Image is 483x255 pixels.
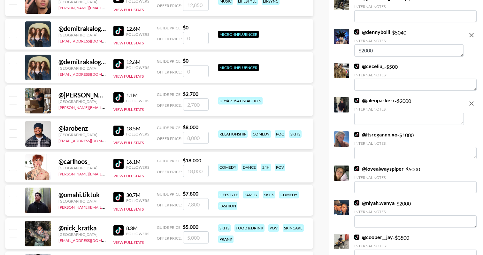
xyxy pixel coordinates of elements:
div: fashion [218,202,237,210]
div: - $ 1000 [354,131,477,159]
span: Guide Price: [157,125,181,130]
div: Internal Notes: [354,38,464,43]
button: View Full Stats [113,41,144,45]
div: - $ 2000 [354,97,464,125]
div: [GEOGRAPHIC_DATA] [58,199,106,204]
button: remove [465,29,478,42]
div: Micro-Influencer [218,64,259,71]
div: Followers [126,98,149,103]
input: 2,700 [183,98,209,111]
button: View Full Stats [113,207,144,212]
img: TikTok [113,192,124,202]
img: TikTok [113,92,124,103]
div: @ omahi.tiktok [58,191,106,199]
div: Followers [126,231,149,236]
img: TikTok [113,26,124,36]
div: Followers [126,32,149,37]
button: View Full Stats [113,7,144,12]
div: @ nick_kratka [58,224,106,232]
div: 12.6M [126,26,149,32]
a: @cooper__jay [354,234,393,240]
div: diy/art/satisfaction [218,97,263,104]
div: Followers [126,198,149,203]
img: TikTok [113,225,124,236]
div: Internal Notes: [354,209,477,214]
div: 1.1M [126,92,149,98]
div: 8.3M [126,225,149,231]
img: TikTok [113,59,124,69]
div: @ demitrakalogeras [58,25,106,33]
img: TikTok [354,166,359,171]
span: Offer Price: [157,169,182,174]
input: 7,800 [183,198,209,210]
span: Guide Price: [157,26,181,30]
div: [GEOGRAPHIC_DATA] [58,99,106,104]
img: TikTok [113,159,124,169]
strong: $ 18,000 [183,157,201,163]
span: Offer Price: [157,203,182,207]
input: 8,000 [183,132,209,144]
button: remove [465,97,478,110]
a: [PERSON_NAME][EMAIL_ADDRESS][DOMAIN_NAME] [58,4,153,10]
div: Followers [126,132,149,136]
strong: $ 5,000 [183,224,198,230]
div: - $ 5040 [354,29,464,57]
div: Internal Notes: [354,141,477,146]
img: TikTok [354,29,359,35]
strong: $ 2,700 [183,91,198,97]
div: @ carlhoos_ [58,158,106,166]
input: 5,000 [183,231,209,243]
a: [EMAIL_ADDRESS][DOMAIN_NAME] [58,137,123,143]
div: @ [PERSON_NAME].gee__ [58,91,106,99]
div: [GEOGRAPHIC_DATA] [58,132,106,137]
img: TikTok [354,235,359,240]
div: comedy [279,191,299,198]
a: @dennyboiii [354,29,390,35]
div: Followers [126,165,149,170]
div: [GEOGRAPHIC_DATA] [58,166,106,170]
a: [EMAIL_ADDRESS][DOMAIN_NAME] [58,37,123,43]
div: 12.6M [126,59,149,65]
span: Guide Price: [157,158,181,163]
div: skits [289,130,302,138]
button: View Full Stats [113,240,144,245]
div: relationship [218,130,248,138]
span: Offer Price: [157,70,182,74]
button: View Full Stats [113,107,144,112]
img: TikTok [354,98,359,103]
div: Internal Notes: [354,107,464,112]
div: - $ 5000 [354,166,477,193]
span: Offer Price: [157,103,182,108]
span: Offer Price: [157,3,182,8]
strong: $ 7,800 [183,190,198,197]
button: View Full Stats [113,140,144,145]
button: View Full Stats [113,74,144,79]
div: pov [268,224,279,232]
input: 18,000 [183,165,209,177]
div: Internal Notes: [354,4,477,9]
span: Guide Price: [157,192,181,197]
textarea: $2000 [354,44,464,57]
span: Offer Price: [157,236,182,241]
a: [PERSON_NAME][EMAIL_ADDRESS][DOMAIN_NAME] [58,204,153,210]
div: comedy [251,130,271,138]
div: [GEOGRAPHIC_DATA] [58,33,106,37]
div: dance [241,164,257,171]
a: @ceceliu_ [354,63,384,69]
div: Followers [126,65,149,70]
div: Internal Notes: [354,175,477,180]
div: poc [275,130,285,138]
span: Guide Price: [157,92,181,97]
span: Guide Price: [157,225,181,230]
div: @ larobenz [58,124,106,132]
span: Guide Price: [157,59,181,64]
input: 0 [183,32,209,44]
div: 16.1M [126,158,149,165]
img: TikTok [113,126,124,136]
div: food & drink [234,224,264,232]
a: @itsregannn.xo [354,131,397,138]
span: Offer Price: [157,136,182,141]
span: Offer Price: [157,36,182,41]
div: [GEOGRAPHIC_DATA] [58,66,106,71]
div: lifestyle [218,191,239,198]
